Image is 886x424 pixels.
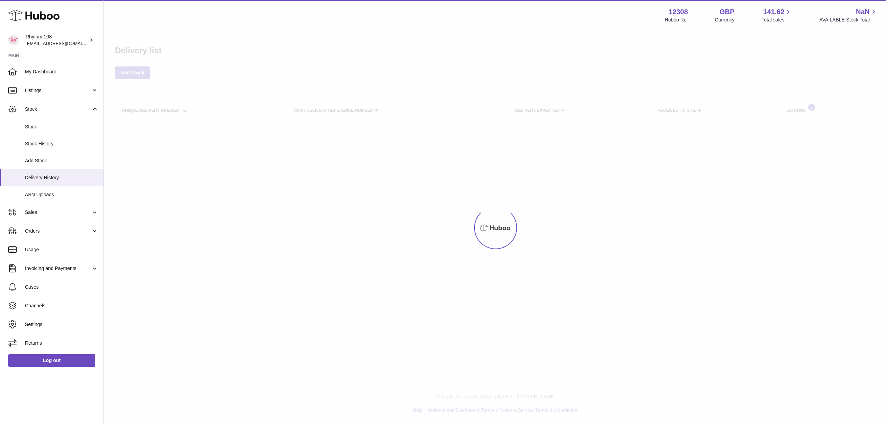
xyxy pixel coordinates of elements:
span: Orders [25,228,91,234]
span: [EMAIL_ADDRESS][DOMAIN_NAME] [26,40,102,46]
span: Invoicing and Payments [25,265,91,272]
span: Listings [25,87,91,94]
span: Cases [25,284,98,290]
div: Huboo Ref [665,17,688,23]
span: Add Stock [25,157,98,164]
a: Log out [8,354,95,367]
span: My Dashboard [25,69,98,75]
span: Delivery History [25,174,98,181]
strong: 12308 [669,7,688,17]
span: Stock [25,124,98,130]
strong: GBP [720,7,734,17]
span: ASN Uploads [25,191,98,198]
span: Sales [25,209,91,216]
span: Stock History [25,141,98,147]
span: Channels [25,303,98,309]
span: Stock [25,106,91,112]
span: Usage [25,246,98,253]
span: Settings [25,321,98,328]
span: Returns [25,340,98,346]
a: NaN AVAILABLE Stock Total [819,7,878,23]
span: 141.62 [763,7,784,17]
span: NaN [856,7,870,17]
span: AVAILABLE Stock Total [819,17,878,23]
div: Rhythm 108 [26,34,88,47]
span: Total sales [761,17,792,23]
a: 141.62 Total sales [761,7,792,23]
div: Currency [715,17,735,23]
img: orders@rhythm108.com [8,35,19,45]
